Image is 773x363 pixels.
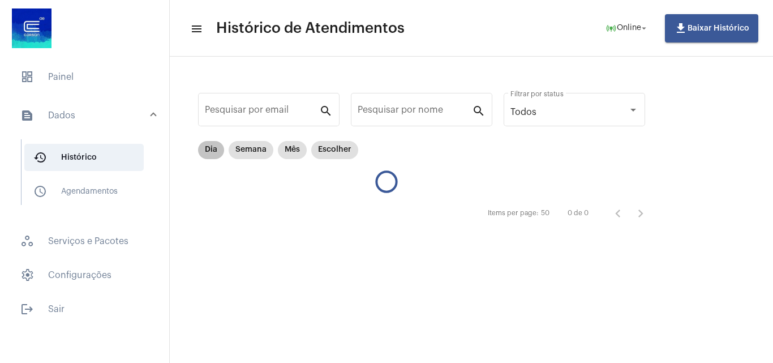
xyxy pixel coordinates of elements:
[9,6,54,51] img: d4669ae0-8c07-2337-4f67-34b0df7f5ae4.jpeg
[11,262,158,289] span: Configurações
[639,23,649,33] mat-icon: arrow_drop_down
[617,24,641,32] span: Online
[24,178,144,205] span: Agendamentos
[11,228,158,255] span: Serviços e Pacotes
[510,108,536,117] span: Todos
[190,22,201,36] mat-icon: sidenav icon
[33,151,47,164] mat-icon: sidenav icon
[24,144,144,171] span: Histórico
[319,104,333,117] mat-icon: search
[599,17,656,40] button: Online
[674,24,749,32] span: Baixar Histórico
[541,210,549,217] div: 50
[607,202,629,225] button: Página anterior
[20,302,34,316] mat-icon: sidenav icon
[629,202,652,225] button: Próxima página
[568,210,589,217] div: 0 de 0
[229,141,273,159] mat-chip: Semana
[472,104,486,117] mat-icon: search
[20,109,151,122] mat-panel-title: Dados
[7,134,169,221] div: sidenav iconDados
[198,141,224,159] mat-chip: Dia
[11,296,158,323] span: Sair
[205,107,319,117] input: Pesquisar por email
[665,14,758,42] button: Baixar Histórico
[278,141,307,159] mat-chip: Mês
[358,107,472,117] input: Pesquisar por nome
[33,185,47,198] mat-icon: sidenav icon
[20,234,34,248] span: sidenav icon
[20,268,34,282] span: sidenav icon
[674,22,688,35] mat-icon: file_download
[605,23,617,34] mat-icon: online_prediction
[216,19,405,37] span: Histórico de Atendimentos
[311,141,358,159] mat-chip: Escolher
[20,70,34,84] span: sidenav icon
[11,63,158,91] span: Painel
[488,210,539,217] div: Items per page:
[20,109,34,122] mat-icon: sidenav icon
[7,97,169,134] mat-expansion-panel-header: sidenav iconDados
